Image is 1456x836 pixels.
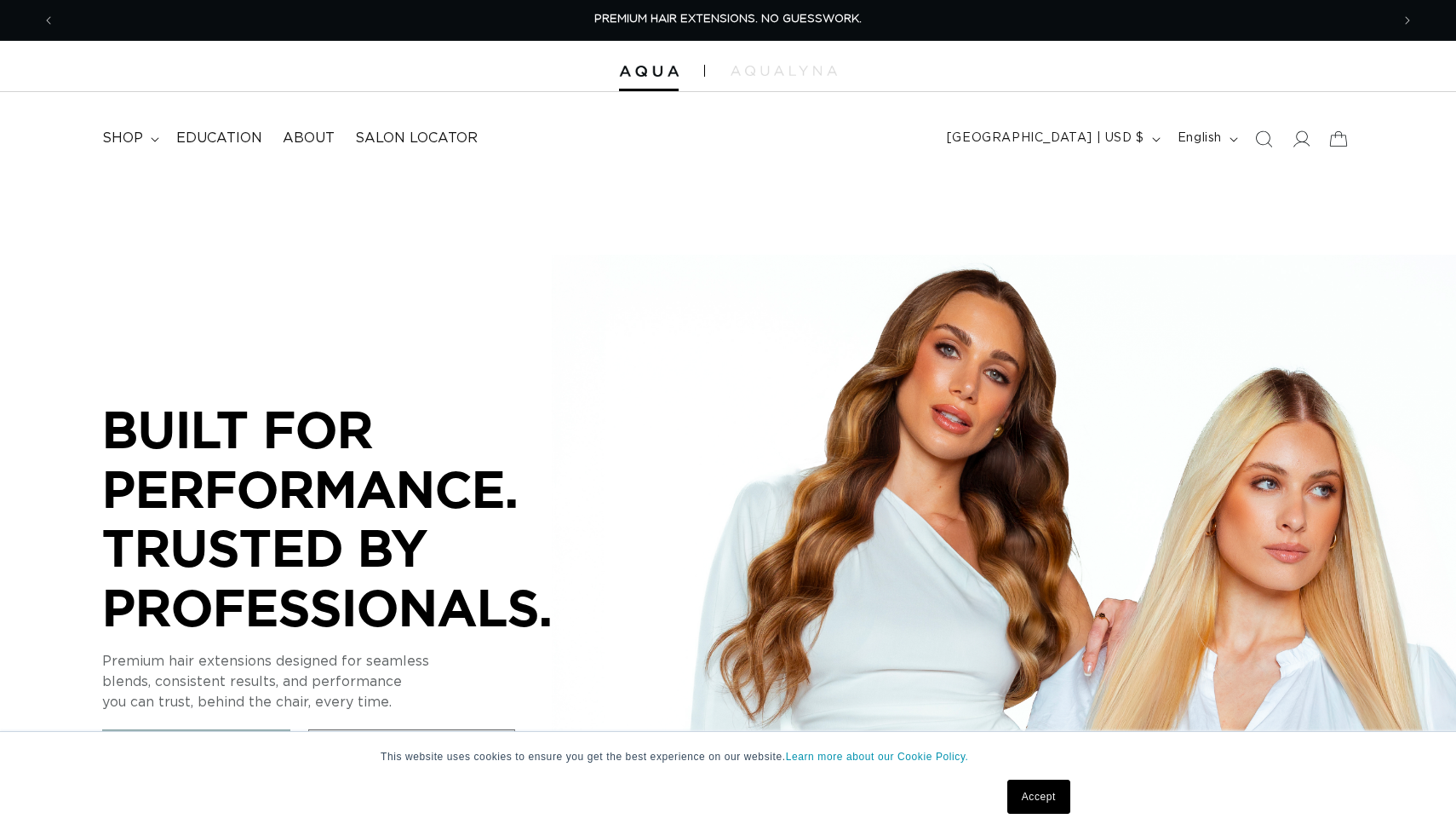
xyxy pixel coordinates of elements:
[1178,130,1222,147] span: English
[272,119,345,158] a: About
[947,130,1144,147] span: [GEOGRAPHIC_DATA] | USD $
[619,66,679,78] img: Aqua Hair Extensions
[1007,780,1070,814] a: Accept
[937,123,1167,155] button: [GEOGRAPHIC_DATA] | USD $
[1389,4,1426,37] button: Next announcement
[102,400,613,637] p: BUILT FOR PERFORMANCE. TRUSTED BY PROFESSIONALS.
[30,4,67,37] button: Previous announcement
[355,130,478,147] span: Salon Locator
[594,14,862,25] span: PREMIUM HAIR EXTENSIONS. NO GUESSWORK.
[308,729,515,766] a: Unlock Pro Access
[166,119,272,158] a: Education
[283,130,335,147] span: About
[102,729,290,766] a: See Our Systems
[102,651,613,712] p: Premium hair extensions designed for seamless blends, consistent results, and performance you can...
[92,119,166,158] summary: shop
[786,751,969,763] a: Learn more about our Cookie Policy.
[731,66,837,76] img: aqualyna.com
[1167,123,1245,155] button: English
[176,130,262,147] span: Education
[102,130,143,147] span: shop
[345,119,488,158] a: Salon Locator
[381,749,1075,764] p: This website uses cookies to ensure you get the best experience on our website.
[1245,120,1282,158] summary: Search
